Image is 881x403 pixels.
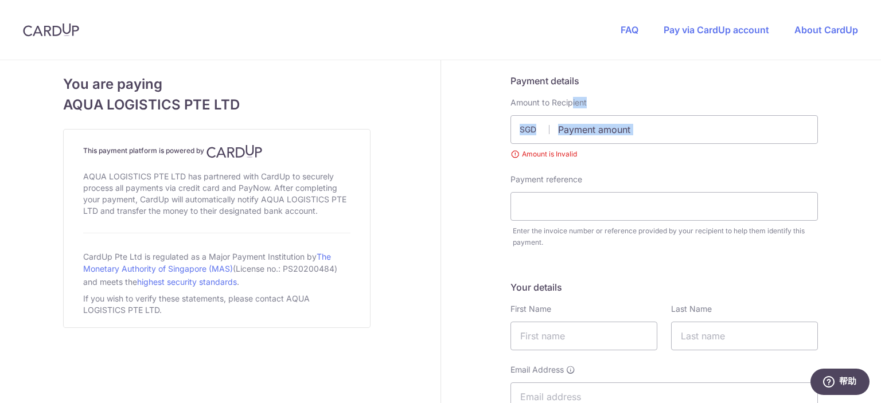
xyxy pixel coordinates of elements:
label: Last Name [671,303,712,315]
label: Payment reference [510,174,582,185]
input: Payment amount [510,115,818,144]
img: CardUp [206,144,263,158]
div: If you wish to verify these statements, please contact AQUA LOGISTICS PTE LTD. [83,291,350,318]
div: AQUA LOGISTICS PTE LTD has partnered with CardUp to securely process all payments via credit card... [83,169,350,219]
span: Email Address [510,364,564,375]
span: SGD [520,124,549,135]
label: First Name [510,303,551,315]
div: Enter the invoice number or reference provided by your recipient to help them identify this payment. [513,225,818,248]
h5: Your details [510,280,818,294]
img: CardUp [23,23,79,37]
h4: This payment platform is powered by [83,144,350,158]
a: highest security standards [137,277,237,287]
input: First name [510,322,657,350]
small: Amount is Invalid [510,148,818,160]
a: About CardUp [794,24,858,36]
iframe: 打开一个小组件，您可以在其中找到更多信息 [810,369,870,397]
h5: Payment details [510,74,818,88]
a: FAQ [621,24,638,36]
input: Last name [671,322,818,350]
span: You are paying [63,74,371,95]
a: Pay via CardUp account [664,24,769,36]
label: Amount to Recipient [510,97,587,108]
div: CardUp Pte Ltd is regulated as a Major Payment Institution by (License no.: PS20200484) and meets... [83,247,350,291]
span: AQUA LOGISTICS PTE LTD [63,95,371,115]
